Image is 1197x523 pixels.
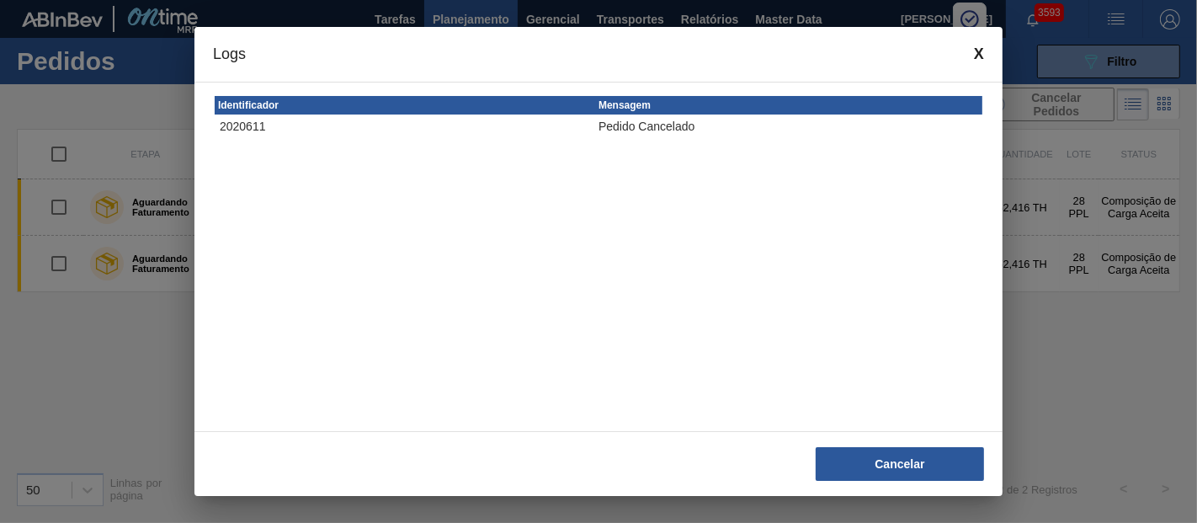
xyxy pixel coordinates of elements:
div: Mensagem [598,99,979,111]
div: Pedido Cancelado [598,120,977,133]
button: Cancelar [816,447,984,481]
div: 2020611 [220,120,598,133]
div: Identificador [218,99,598,111]
div: Logs [194,27,1003,82]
